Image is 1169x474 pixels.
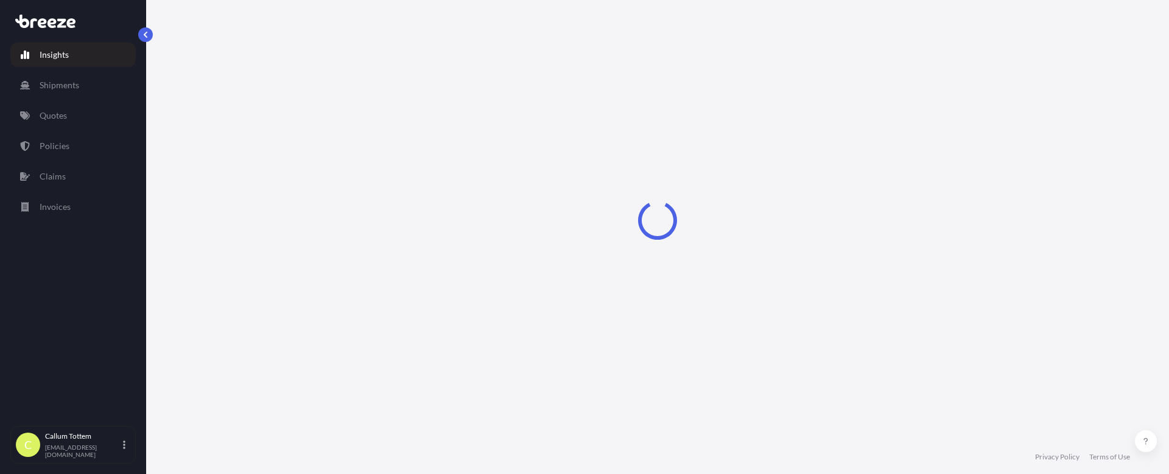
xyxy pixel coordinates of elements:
a: Insights [10,43,136,67]
p: Claims [40,170,66,183]
p: Quotes [40,110,67,122]
a: Terms of Use [1089,452,1130,462]
a: Privacy Policy [1035,452,1079,462]
p: Insights [40,49,69,61]
a: Shipments [10,73,136,97]
a: Policies [10,134,136,158]
p: [EMAIL_ADDRESS][DOMAIN_NAME] [45,444,121,458]
a: Claims [10,164,136,189]
a: Quotes [10,103,136,128]
a: Invoices [10,195,136,219]
span: C [24,439,32,451]
p: Policies [40,140,69,152]
p: Callum Tottem [45,431,121,441]
p: Shipments [40,79,79,91]
p: Invoices [40,201,71,213]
